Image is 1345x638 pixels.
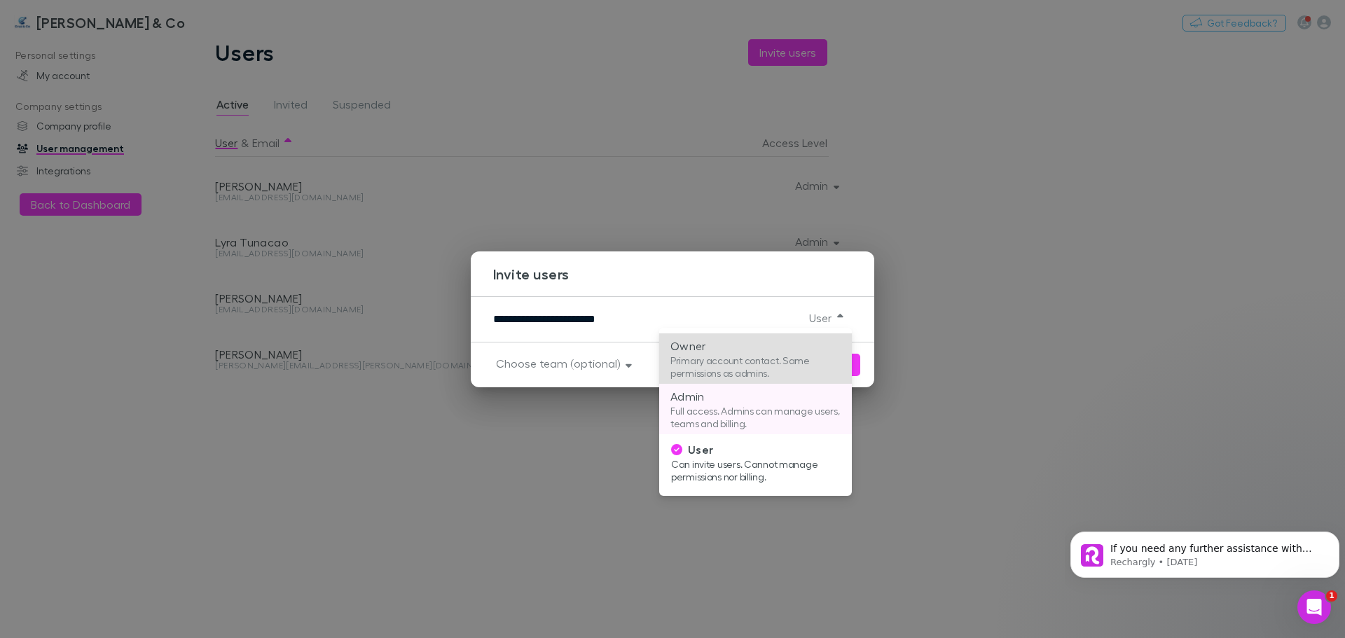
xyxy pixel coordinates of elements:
p: Primary account contact. Same permissions as admins. [670,354,841,380]
span: 1 [1326,590,1337,602]
p: User [671,441,841,458]
li: UserCan invite users. Cannot manage permissions nor billing. [660,437,853,487]
p: Owner [670,338,841,354]
li: OwnerPrimary account contact. Same permissions as admins. [659,333,852,384]
li: AdminFull access. Admins can manage users, teams and billing. [659,384,852,434]
p: Full access. Admins can manage users, teams and billing. [670,405,841,430]
iframe: Intercom live chat [1297,590,1331,624]
p: Can invite users. Cannot manage permissions nor billing. [671,458,841,483]
p: Admin [670,388,841,405]
iframe: Intercom notifications message [1065,502,1345,600]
